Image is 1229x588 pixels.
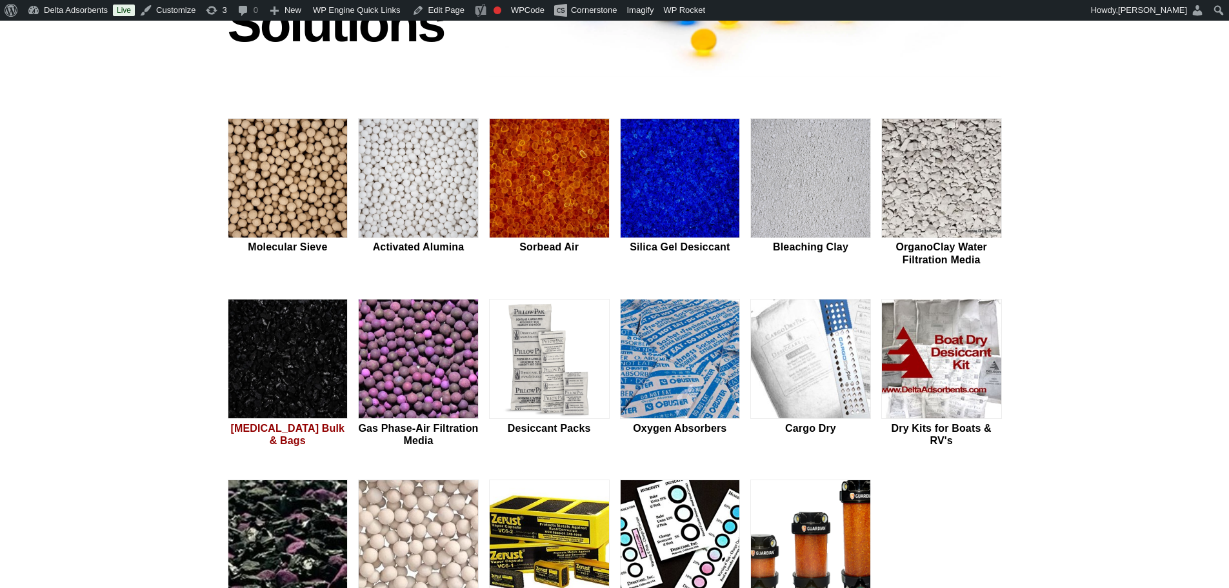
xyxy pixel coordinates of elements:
[489,299,610,449] a: Desiccant Packs
[228,422,348,447] h2: [MEDICAL_DATA] Bulk & Bags
[489,241,610,253] h2: Sorbead Air
[228,241,348,253] h2: Molecular Sieve
[881,118,1002,268] a: OrganoClay Water Filtration Media
[113,5,135,16] a: Live
[358,422,479,447] h2: Gas Phase-Air Filtration Media
[750,241,871,253] h2: Bleaching Clay
[228,299,348,449] a: [MEDICAL_DATA] Bulk & Bags
[1118,5,1187,15] span: [PERSON_NAME]
[620,118,741,268] a: Silica Gel Desiccant
[881,422,1002,447] h2: Dry Kits for Boats & RV's
[358,241,479,253] h2: Activated Alumina
[881,299,1002,449] a: Dry Kits for Boats & RV's
[881,241,1002,265] h2: OrganoClay Water Filtration Media
[750,118,871,268] a: Bleaching Clay
[620,299,741,449] a: Oxygen Absorbers
[750,299,871,449] a: Cargo Dry
[489,422,610,434] h2: Desiccant Packs
[494,6,501,14] div: Focus keyphrase not set
[620,241,741,253] h2: Silica Gel Desiccant
[489,118,610,268] a: Sorbead Air
[358,299,479,449] a: Gas Phase-Air Filtration Media
[228,118,348,268] a: Molecular Sieve
[620,422,741,434] h2: Oxygen Absorbers
[750,422,871,434] h2: Cargo Dry
[358,118,479,268] a: Activated Alumina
